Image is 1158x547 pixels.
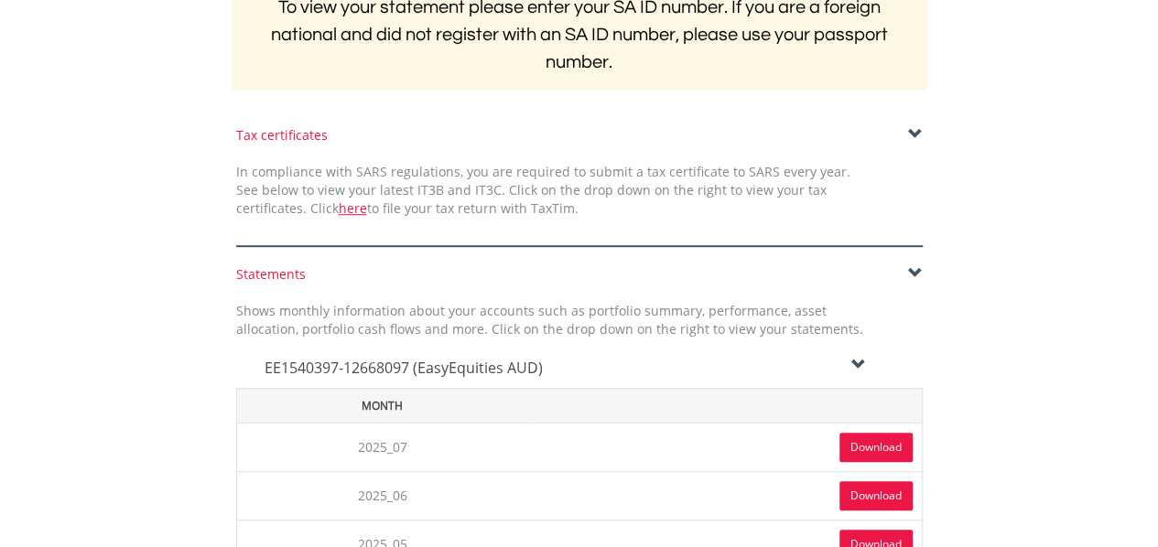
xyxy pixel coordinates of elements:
th: Month [236,388,528,423]
a: Download [839,433,913,462]
div: Tax certificates [236,126,923,145]
a: here [339,199,367,217]
a: Download [839,481,913,510]
span: EE1540397-12668097 (EasyEquities AUD) [265,358,543,378]
div: Shows monthly information about your accounts such as portfolio summary, performance, asset alloc... [222,302,877,338]
div: Statements [236,265,923,284]
span: Click to file your tax return with TaxTim. [310,199,579,217]
td: 2025_06 [236,471,528,520]
span: In compliance with SARS regulations, you are required to submit a tax certificate to SARS every y... [236,163,850,217]
td: 2025_07 [236,423,528,471]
